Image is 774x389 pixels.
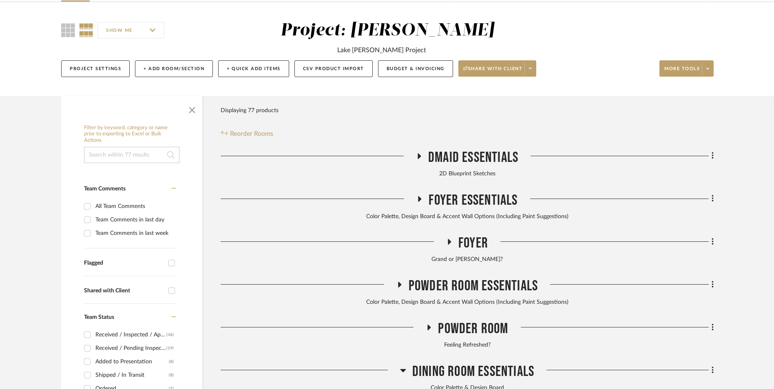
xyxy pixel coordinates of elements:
div: Color Palette, Design Board & Accent Wall Options (Including Paint Suggestions) [221,298,714,307]
button: Share with client [458,60,537,77]
div: Team Comments in last day [95,213,174,226]
span: Team Comments [84,186,126,192]
div: (8) [169,355,174,368]
button: + Quick Add Items [218,60,289,77]
span: DMAID Essentials [428,149,518,166]
div: Shipped / In Transit [95,369,169,382]
span: Foyer [458,234,488,252]
div: All Team Comments [95,200,174,213]
span: Powder Room [438,320,508,338]
div: Displaying 77 products [221,102,279,119]
div: Grand or [PERSON_NAME]? [221,255,714,264]
div: Received / Pending Inspection [95,342,166,355]
button: More tools [659,60,714,77]
div: Lake [PERSON_NAME] Project [337,45,426,55]
input: Search within 77 results [84,147,179,163]
div: Color Palette, Design Board & Accent Wall Options (Including Paint Suggestions) [221,212,714,221]
span: Reorder Rooms [230,129,273,139]
button: + Add Room/Section [135,60,213,77]
div: Added to Presentation [95,355,169,368]
div: Team Comments in last week [95,227,174,240]
div: Project: [PERSON_NAME] [281,22,494,39]
button: Project Settings [61,60,130,77]
div: (8) [169,369,174,382]
div: Received / Inspected / Approved [95,328,166,341]
button: Close [184,100,200,117]
div: Feeling Refreshed? [221,341,714,350]
button: CSV Product Import [294,60,373,77]
span: Powder Room Essentials [409,277,538,295]
span: Foyer Essentials [429,192,517,209]
div: 2D Blueprint Sketches [221,170,714,179]
div: Shared with Client [84,287,164,294]
button: Budget & Invoicing [378,60,453,77]
div: (19) [166,342,174,355]
span: Dining Room Essentials [412,363,534,380]
h6: Filter by keyword, category or name prior to exporting to Excel or Bulk Actions [84,125,179,144]
button: Reorder Rooms [221,129,273,139]
div: Flagged [84,260,164,267]
span: More tools [664,66,700,78]
div: (36) [166,328,174,341]
span: Share with client [463,66,523,78]
span: Team Status [84,314,114,320]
